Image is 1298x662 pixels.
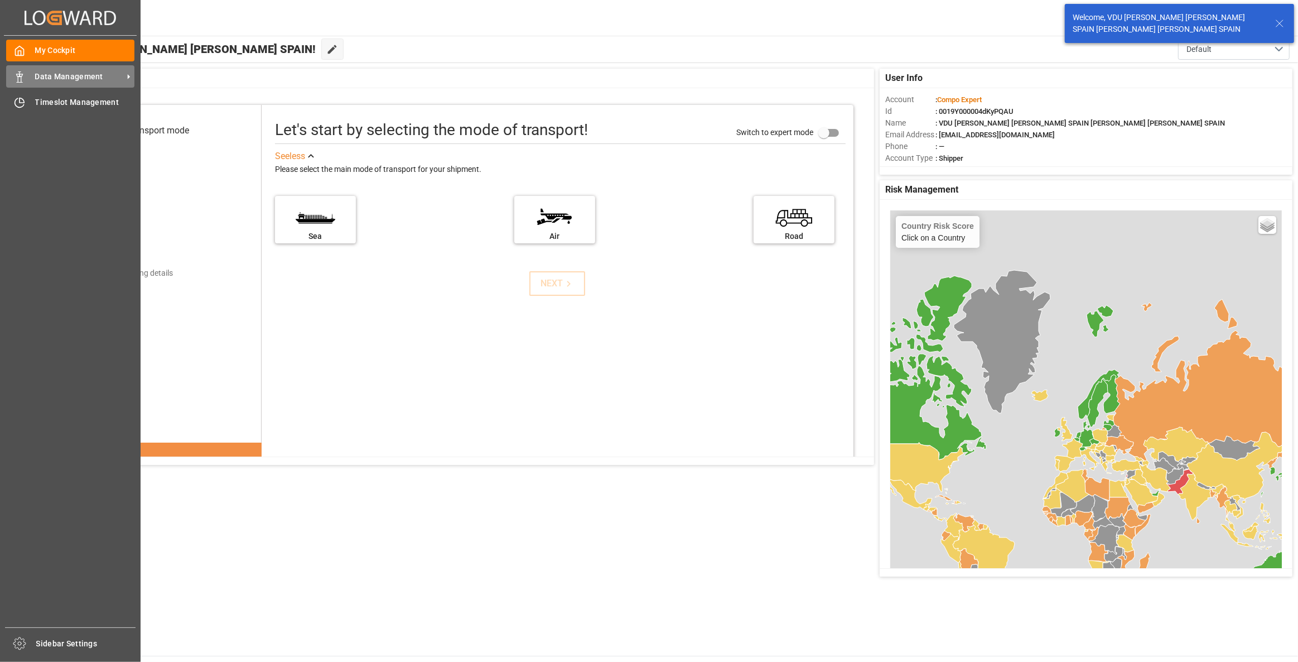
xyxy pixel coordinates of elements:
span: Compo Expert [937,95,982,104]
span: Account Type [885,152,935,164]
span: : 0019Y000004dKyPQAU [935,107,1014,116]
a: My Cockpit [6,40,134,61]
a: Layers [1258,216,1276,234]
h4: Country Risk Score [901,222,974,231]
span: Switch to expert mode [736,128,813,137]
button: open menu [1178,39,1290,60]
span: Sidebar Settings [36,638,136,650]
div: Sea [281,231,350,242]
span: Id [885,105,935,117]
div: Air [520,231,590,242]
div: Please select the main mode of transport for your shipment. [275,163,846,176]
span: : — [935,142,944,151]
span: : Shipper [935,154,963,162]
span: Phone [885,141,935,152]
div: See less [275,150,305,163]
span: Name [885,117,935,129]
span: Timeslot Management [35,97,135,108]
span: Hello VDU [PERSON_NAME] [PERSON_NAME] SPAIN! [46,39,316,60]
div: Welcome, VDU [PERSON_NAME] [PERSON_NAME] SPAIN [PERSON_NAME] [PERSON_NAME] SPAIN [1073,12,1265,35]
div: Select transport mode [103,124,189,137]
span: Default [1186,44,1212,55]
span: : [EMAIL_ADDRESS][DOMAIN_NAME] [935,131,1055,139]
div: Click on a Country [901,222,974,242]
div: NEXT [541,277,575,290]
div: Let's start by selecting the mode of transport! [275,118,588,142]
span: User Info [885,71,923,85]
span: Data Management [35,71,123,83]
a: Timeslot Management [6,92,134,113]
span: My Cockpit [35,45,135,56]
button: NEXT [529,271,585,296]
span: Account [885,94,935,105]
span: : VDU [PERSON_NAME] [PERSON_NAME] SPAIN [PERSON_NAME] [PERSON_NAME] SPAIN [935,119,1225,127]
span: Email Address [885,129,935,141]
span: Risk Management [885,183,958,196]
div: Road [759,231,829,242]
span: : [935,95,982,104]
